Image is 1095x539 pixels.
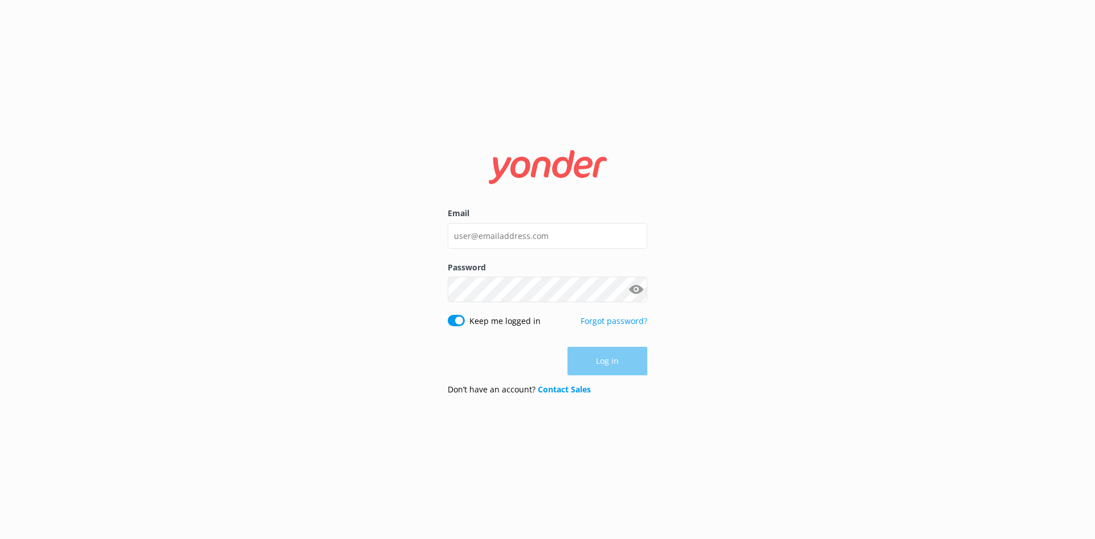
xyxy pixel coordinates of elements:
[469,315,541,327] label: Keep me logged in
[448,261,647,274] label: Password
[624,278,647,301] button: Show password
[448,223,647,249] input: user@emailaddress.com
[448,207,647,220] label: Email
[538,384,591,395] a: Contact Sales
[581,315,647,326] a: Forgot password?
[448,383,591,396] p: Don’t have an account?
